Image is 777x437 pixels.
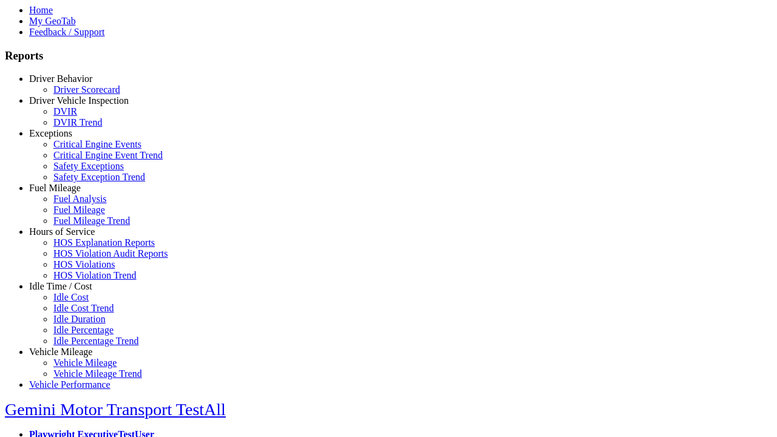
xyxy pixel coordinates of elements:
a: Idle Duration [53,314,106,324]
a: DVIR [53,106,77,117]
a: Idle Percentage [53,325,114,335]
a: Idle Cost Trend [53,303,114,313]
a: Vehicle Mileage Trend [53,368,142,379]
a: HOS Violation Trend [53,270,137,280]
a: Feedback / Support [29,27,104,37]
a: Critical Engine Event Trend [53,150,163,160]
a: Gemini Motor Transport TestAll [5,400,226,419]
a: Fuel Mileage [29,183,81,193]
a: Safety Exceptions [53,161,124,171]
a: Driver Scorecard [53,84,120,95]
a: My GeoTab [29,16,76,26]
a: Driver Vehicle Inspection [29,95,129,106]
a: Fuel Analysis [53,194,107,204]
a: Idle Cost [53,292,89,302]
a: HOS Violations [53,259,115,269]
a: Safety Exception Trend [53,172,145,182]
a: Fuel Mileage Trend [53,215,130,226]
a: Exceptions [29,128,72,138]
a: Fuel Mileage [53,205,105,215]
a: Home [29,5,53,15]
a: Vehicle Mileage [29,347,92,357]
a: Critical Engine Events [53,139,141,149]
a: Idle Time / Cost [29,281,92,291]
a: HOS Explanation Reports [53,237,155,248]
h3: Reports [5,49,772,63]
a: HOS Violation Audit Reports [53,248,168,259]
a: Hours of Service [29,226,95,237]
a: Vehicle Mileage [53,357,117,368]
a: Driver Behavior [29,73,92,84]
a: Vehicle Performance [29,379,110,390]
a: Idle Percentage Trend [53,336,138,346]
a: DVIR Trend [53,117,102,127]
